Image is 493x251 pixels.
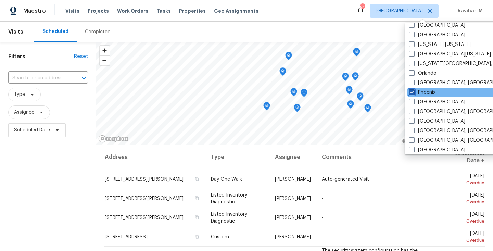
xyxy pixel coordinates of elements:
[279,67,286,78] div: Map marker
[376,8,423,14] span: [GEOGRAPHIC_DATA]
[275,177,311,182] span: [PERSON_NAME]
[455,8,483,14] span: Ravihari M
[409,118,465,125] label: [GEOGRAPHIC_DATA]
[263,102,270,113] div: Map marker
[409,32,465,38] label: [GEOGRAPHIC_DATA]
[285,52,292,62] div: Map marker
[322,196,324,201] span: -
[409,51,491,58] label: [GEOGRAPHIC_DATA][US_STATE]
[342,73,349,83] div: Map marker
[156,9,171,13] span: Tasks
[98,135,128,143] a: Mapbox homepage
[205,145,269,170] th: Type
[100,55,110,65] button: Zoom out
[347,100,354,111] div: Map marker
[442,212,484,225] span: [DATE]
[194,195,200,201] button: Copy Address
[436,145,485,170] th: Scheduled Date ↑
[194,214,200,221] button: Copy Address
[442,231,484,244] span: [DATE]
[269,145,316,170] th: Assignee
[352,72,359,83] div: Map marker
[316,145,436,170] th: Comments
[409,41,471,48] label: [US_STATE] [US_STATE]
[357,92,364,103] div: Map marker
[442,193,484,205] span: [DATE]
[8,53,74,60] h1: Filters
[23,8,46,14] span: Maestro
[442,218,484,225] div: Overdue
[179,8,206,14] span: Properties
[105,215,184,220] span: [STREET_ADDRESS][PERSON_NAME]
[409,70,437,77] label: Orlando
[85,28,111,35] div: Completed
[211,212,247,224] span: Listed Inventory Diagnostic
[211,177,242,182] span: Day One Walk
[409,89,435,96] label: Phoenix
[294,104,301,114] div: Map marker
[100,56,110,65] span: Zoom out
[74,53,88,60] div: Reset
[409,22,465,29] label: [GEOGRAPHIC_DATA]
[442,237,484,244] div: Overdue
[211,235,229,239] span: Custom
[214,8,258,14] span: Geo Assignments
[194,234,200,240] button: Copy Address
[96,42,481,145] canvas: Map
[275,196,311,201] span: [PERSON_NAME]
[360,4,365,11] div: 54
[105,196,184,201] span: [STREET_ADDRESS][PERSON_NAME]
[14,91,25,98] span: Type
[353,48,360,59] div: Map marker
[105,177,184,182] span: [STREET_ADDRESS][PERSON_NAME]
[211,193,247,204] span: Listed Inventory Diagnostic
[104,145,205,170] th: Address
[346,86,353,97] div: Map marker
[322,177,369,182] span: Auto-generated Visit
[105,235,148,239] span: [STREET_ADDRESS]
[402,139,421,144] a: Mapbox
[65,8,79,14] span: Visits
[322,215,324,220] span: -
[442,174,484,186] span: [DATE]
[290,88,297,99] div: Map marker
[79,74,89,83] button: Open
[442,199,484,205] div: Overdue
[442,179,484,186] div: Overdue
[100,46,110,55] button: Zoom in
[194,176,200,182] button: Copy Address
[322,235,324,239] span: -
[42,28,68,35] div: Scheduled
[409,99,465,105] label: [GEOGRAPHIC_DATA]
[14,109,34,116] span: Assignee
[301,89,307,99] div: Map marker
[8,24,23,39] span: Visits
[275,235,311,239] span: [PERSON_NAME]
[275,215,311,220] span: [PERSON_NAME]
[8,73,69,84] input: Search for an address...
[117,8,148,14] span: Work Orders
[364,104,371,115] div: Map marker
[14,127,50,134] span: Scheduled Date
[409,147,465,153] label: [GEOGRAPHIC_DATA]
[88,8,109,14] span: Projects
